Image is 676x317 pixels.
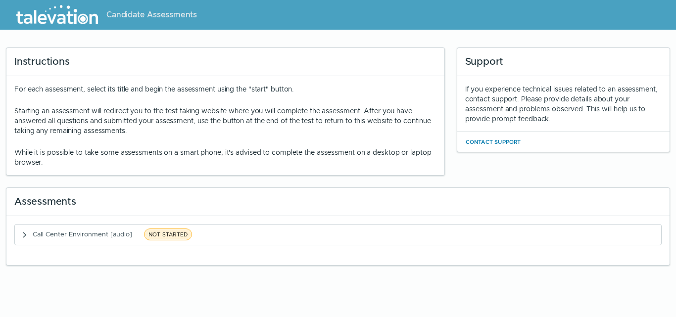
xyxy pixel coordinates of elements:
[15,225,661,245] button: Call Center Environment [audio]NOT STARTED
[14,147,436,167] p: While it is possible to take some assessments on a smart phone, it's advised to complete the asse...
[6,48,444,76] div: Instructions
[12,2,102,27] img: Talevation_Logo_Transparent_white.png
[6,188,670,216] div: Assessments
[106,9,197,21] span: Candidate Assessments
[14,84,436,167] div: For each assessment, select its title and begin the assessment using the "start" button.
[457,48,670,76] div: Support
[33,230,132,238] span: Call Center Environment [audio]
[144,228,192,240] span: NOT STARTED
[465,84,662,124] div: If you experience technical issues related to an assessment, contact support. Please provide deta...
[14,106,436,136] p: Starting an assessment will redirect you to the test taking website where you will complete the a...
[465,136,522,148] button: Contact Support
